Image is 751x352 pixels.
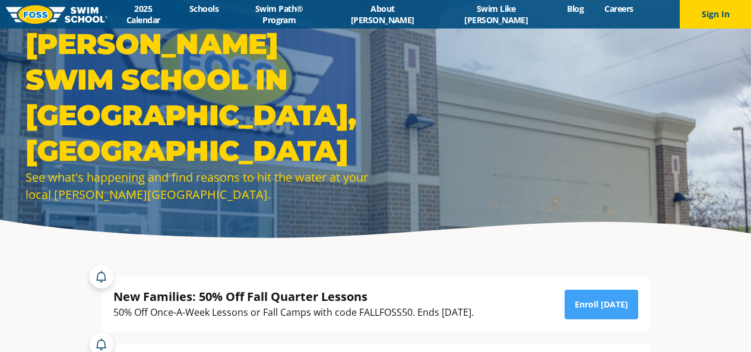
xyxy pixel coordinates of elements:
[329,3,436,26] a: About [PERSON_NAME]
[229,3,329,26] a: Swim Path® Program
[557,3,594,14] a: Blog
[436,3,557,26] a: Swim Like [PERSON_NAME]
[107,3,179,26] a: 2025 Calendar
[26,26,370,169] h1: [PERSON_NAME] Swim School in [GEOGRAPHIC_DATA], [GEOGRAPHIC_DATA]
[594,3,644,14] a: Careers
[113,288,474,305] div: New Families: 50% Off Fall Quarter Lessons
[6,5,107,24] img: FOSS Swim School Logo
[179,3,229,14] a: Schools
[565,290,638,319] a: Enroll [DATE]
[113,305,474,321] div: 50% Off Once-A-Week Lessons or Fall Camps with code FALLFOSS50. Ends [DATE].
[26,169,370,203] div: See what's happening and find reasons to hit the water at your local [PERSON_NAME][GEOGRAPHIC_DATA].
